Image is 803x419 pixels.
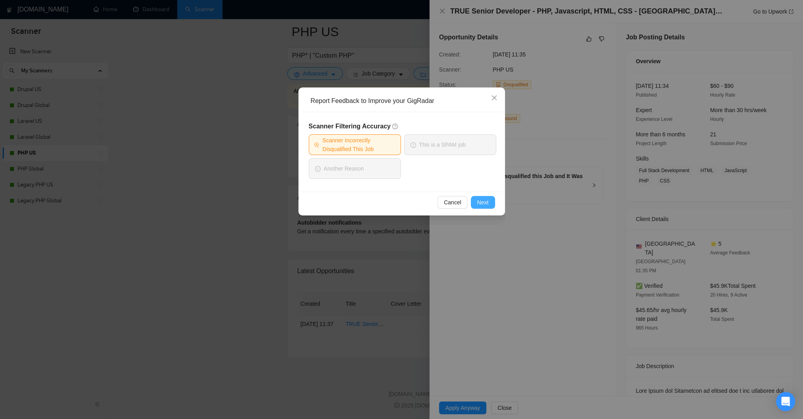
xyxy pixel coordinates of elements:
[309,122,496,131] h5: Scanner Filtering Accuracy
[437,196,468,209] button: Cancel
[392,123,399,130] span: question-circle
[444,198,461,207] span: Cancel
[491,95,497,101] span: close
[776,392,795,411] div: Open Intercom Messenger
[323,136,396,153] span: Scanner Incorrectly Disqualified This Job
[309,134,401,155] button: Scanner Incorrectly Disqualified This Job
[311,97,498,105] div: Report Feedback to Improve your GigRadar
[309,158,401,179] button: frownAnother Reason
[404,134,496,155] button: exclamation-circleThis is a SPAM job
[477,198,489,207] span: Next
[471,196,495,209] button: Next
[484,87,505,109] button: Close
